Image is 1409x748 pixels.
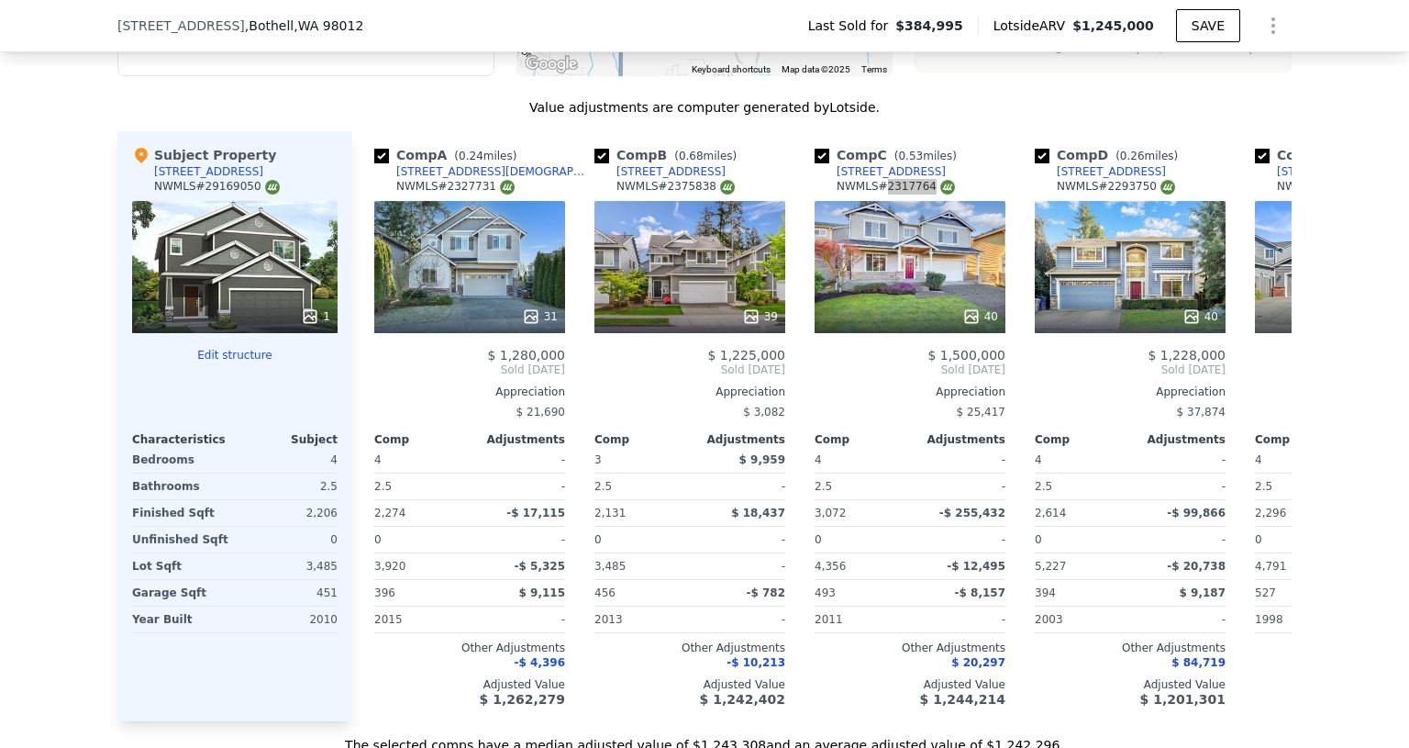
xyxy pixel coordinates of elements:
span: 0 [1035,533,1042,546]
div: Comp [594,432,690,447]
div: - [914,527,1005,553]
div: 40 [1182,307,1218,326]
div: Adjustments [910,432,1005,447]
div: Appreciation [1035,385,1226,399]
div: [STREET_ADDRESS] [616,164,726,179]
text: Unselected Comp [1174,43,1255,55]
span: $ 9,959 [739,453,785,466]
span: $ 3,082 [743,406,785,419]
div: - [1134,447,1226,473]
div: Comp E [1255,146,1403,164]
div: 3,485 [239,553,338,579]
div: - [693,527,785,553]
div: Characteristics [132,432,235,447]
div: 1998 [1255,607,1347,632]
div: 2013 [594,607,686,632]
img: Google [521,52,582,76]
div: - [473,527,565,553]
div: Comp A [374,146,524,164]
div: Adjusted Value [594,677,785,692]
span: Sold [DATE] [594,363,785,377]
span: $ 25,417 [957,406,1005,419]
span: 456 [594,586,616,599]
span: $ 20,297 [951,656,1005,669]
div: Appreciation [374,385,565,399]
span: Map data ©2025 [782,64,850,74]
span: 0.68 [679,150,704,162]
span: -$ 20,738 [1167,560,1226,573]
span: -$ 12,495 [947,560,1005,573]
span: 2,614 [1035,507,1066,519]
span: 3,920 [374,560,405,573]
button: Keyboard shortcuts [692,63,771,76]
span: Lotside ARV [993,17,1072,35]
div: 2010 [239,607,338,632]
span: 0 [594,533,602,546]
a: [STREET_ADDRESS] [594,164,726,179]
button: Show Options [1255,7,1292,44]
span: 2,274 [374,507,405,519]
div: - [1134,527,1226,553]
span: 4 [1035,453,1042,466]
img: NWMLS Logo [720,180,735,195]
div: NWMLS # 29169050 [154,179,280,195]
span: Sold [DATE] [815,363,1005,377]
span: 4,356 [815,560,846,573]
span: 4 [1255,453,1262,466]
span: $ 37,874 [1177,406,1226,419]
div: Comp B [594,146,744,164]
div: NWMLS # 2375838 [616,179,735,195]
span: ( miles) [1108,150,1185,162]
div: Adjusted Value [815,677,1005,692]
span: -$ 255,432 [939,507,1005,519]
div: - [693,474,785,499]
div: - [473,474,565,499]
span: $ 1,262,279 [480,692,565,707]
div: Other Adjustments [374,641,565,655]
div: - [1134,607,1226,632]
div: Comp D [1035,146,1185,164]
div: 31 [522,307,558,326]
div: NWMLS # 2293750 [1057,179,1175,195]
span: , WA 98012 [294,18,363,33]
span: $ 21,690 [516,406,565,419]
div: 2,206 [239,500,338,526]
div: NWMLS # 2327731 [396,179,515,195]
span: $ 9,187 [1180,586,1226,599]
span: $ 1,500,000 [927,348,1005,363]
span: 3 [594,453,602,466]
span: 5,227 [1035,560,1066,573]
span: 2,131 [594,507,626,519]
div: Appreciation [594,385,785,399]
img: NWMLS Logo [1160,180,1175,195]
span: $384,995 [895,17,963,35]
span: 0.53 [898,150,923,162]
div: 2.5 [815,474,906,499]
div: 0 [239,527,338,553]
div: Year Built [132,607,231,632]
span: Sold [DATE] [1035,363,1226,377]
span: 0 [1255,533,1262,546]
div: [STREET_ADDRESS] [154,164,263,179]
img: NWMLS Logo [940,180,955,195]
div: 39 [742,307,778,326]
div: [STREET_ADDRESS] [837,164,946,179]
span: 396 [374,586,395,599]
span: 4 [815,453,822,466]
span: 394 [1035,586,1056,599]
span: 0 [815,533,822,546]
a: [STREET_ADDRESS][DEMOGRAPHIC_DATA] [374,164,587,179]
span: $ 1,228,000 [1148,348,1226,363]
a: [STREET_ADDRESS] [815,164,946,179]
div: Bedrooms [132,447,231,473]
a: Open this area in Google Maps (opens a new window) [521,52,582,76]
div: [STREET_ADDRESS] [1057,164,1166,179]
span: $1,245,000 [1072,18,1154,33]
span: -$ 5,325 [515,560,565,573]
div: Subject Property [132,146,276,164]
img: NWMLS Logo [500,180,515,195]
text: 98012 [1006,43,1034,55]
div: Subject [235,432,338,447]
div: Adjustments [470,432,565,447]
div: Other Adjustments [594,641,785,655]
